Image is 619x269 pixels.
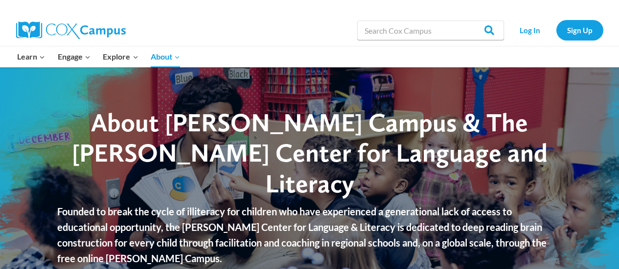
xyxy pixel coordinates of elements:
[509,20,551,40] a: Log In
[151,50,180,63] span: About
[357,21,504,40] input: Search Cox Campus
[16,21,126,39] img: Cox Campus
[556,20,603,40] a: Sign Up
[509,20,603,40] nav: Secondary Navigation
[58,50,91,63] span: Engage
[72,107,548,199] span: About [PERSON_NAME] Campus & The [PERSON_NAME] Center for Language and Literacy
[11,46,186,67] nav: Primary Navigation
[57,204,562,266] p: Founded to break the cycle of illiteracy for children who have experienced a generational lack of...
[17,50,45,63] span: Learn
[103,50,138,63] span: Explore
